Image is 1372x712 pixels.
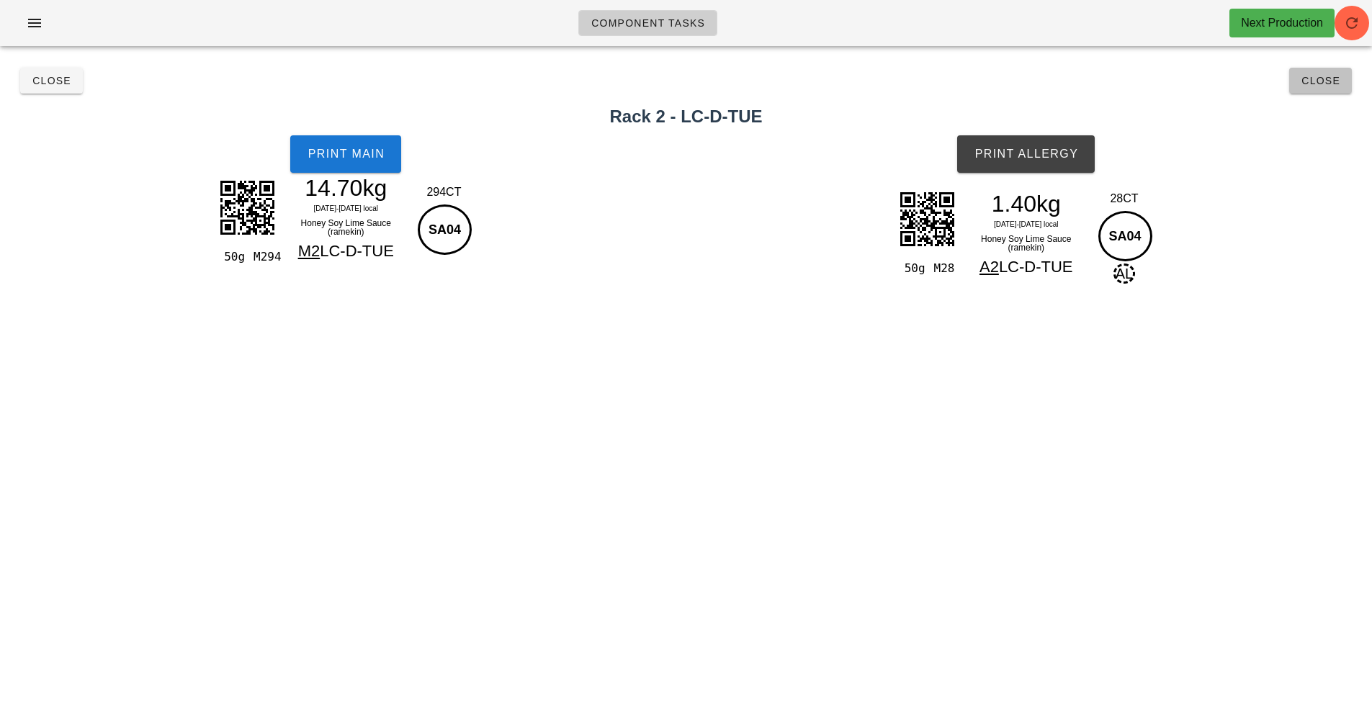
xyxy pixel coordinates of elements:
span: Close [32,75,71,86]
h2: Rack 2 - LC-D-TUE [9,104,1363,130]
a: Component Tasks [578,10,717,36]
div: M294 [248,248,277,266]
span: Component Tasks [591,17,705,29]
img: 6BXvtmz6kZLHKAAAAAElFTkSuQmCC [891,183,963,255]
div: Honey Soy Lime Sauce (ramekin) [964,232,1089,255]
button: Close [1289,68,1352,94]
span: Print Main [307,148,385,161]
div: 50g [218,248,248,266]
button: Print Main [290,135,401,173]
span: [DATE]-[DATE] local [994,220,1059,228]
span: LC-D-TUE [999,258,1073,276]
div: 50g [898,259,928,278]
div: 294CT [414,184,474,201]
span: [DATE]-[DATE] local [313,204,378,212]
span: M2 [298,242,320,260]
div: Honey Soy Lime Sauce (ramekin) [283,216,408,239]
span: A2 [979,258,999,276]
div: 1.40kg [964,193,1089,215]
img: By0E+BwXgDAAAAABJRU5ErkJggg== [211,171,283,243]
div: SA04 [1098,211,1152,261]
span: Print Allergy [974,148,1078,161]
div: Next Production [1241,14,1323,32]
div: M28 [928,259,958,278]
span: LC-D-TUE [320,242,394,260]
span: Close [1301,75,1340,86]
div: SA04 [418,204,472,255]
button: Print Allergy [957,135,1095,173]
div: 14.70kg [283,177,408,199]
button: Close [20,68,83,94]
span: AL [1113,263,1135,284]
div: 28CT [1095,190,1154,207]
